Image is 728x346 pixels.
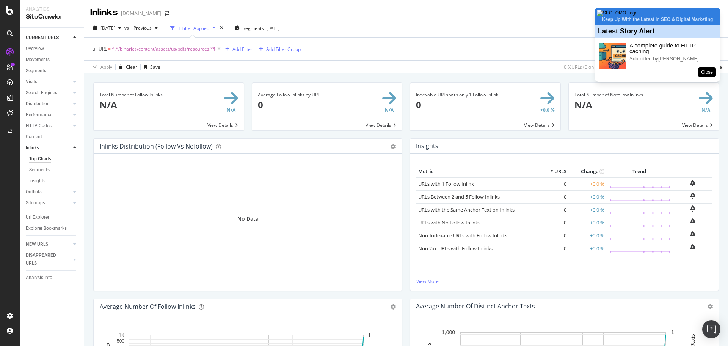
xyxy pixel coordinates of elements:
a: Search Engines [26,89,71,97]
div: DISAPPEARED URLS [26,251,64,267]
a: Url Explorer [26,213,78,221]
a: URLs with the Same Anchor Text on Inlinks [418,206,515,213]
button: Save [141,61,160,73]
button: Clear [116,61,137,73]
a: Non-Indexable URLs with Follow Inlinks [418,232,507,239]
td: +0.0 % [568,203,606,216]
a: CURRENT URLS [26,34,71,42]
a: Insights [29,177,78,185]
th: Trend [606,166,673,177]
div: SiteCrawler [26,13,78,21]
div: Distribution [26,100,50,108]
div: Search Engines [26,89,57,97]
span: Full URL [90,46,107,52]
th: Change [568,166,606,177]
div: [DOMAIN_NAME] [121,9,162,17]
div: Add Filter Group [266,46,301,52]
th: Metric [416,166,538,177]
a: DISAPPEARED URLS [26,251,71,267]
a: Inlinks [26,144,71,152]
div: No Data [237,215,259,223]
div: bell-plus [690,180,695,186]
div: Segments [26,67,46,75]
a: Distribution [26,100,71,108]
div: Analytics [26,6,78,13]
button: Previous [130,22,161,34]
a: Outlinks [26,188,71,196]
h4: Average Number of Distinct Anchor Texts [416,301,535,311]
a: Analysis Info [26,274,78,282]
div: bell-plus [690,244,695,250]
div: Top Charts [29,155,51,163]
div: Inlinks [26,144,39,152]
td: 0 [538,203,568,216]
div: bell-plus [690,218,695,224]
div: [DATE] [266,25,280,32]
div: NEW URLS [26,240,48,248]
span: 2025 Aug. 25th [100,25,115,31]
text: 1 [671,330,674,336]
td: 0 [538,190,568,203]
div: Visits [26,78,37,86]
td: +0.0 % [568,177,606,191]
div: Overview [26,45,44,53]
div: gear [391,144,396,149]
a: Segments [26,67,78,75]
button: Segments[DATE] [231,22,283,34]
div: arrow-right-arrow-left [165,11,169,16]
div: Save [150,64,160,70]
a: URLs Between 2 and 5 Follow Inlinks [418,193,500,200]
div: Inlinks [90,6,118,19]
div: HTTP Codes [26,122,52,130]
div: Url Explorer [26,213,49,221]
div: Clear [126,64,137,70]
td: 0 [538,242,568,255]
div: Segments [29,166,50,174]
div: times [218,24,225,32]
a: Segments [29,166,78,174]
td: +0.0 % [568,190,606,203]
span: vs [124,25,130,31]
button: Apply [90,61,112,73]
a: Visits [26,78,71,86]
div: Explorer Bookmarks [26,224,67,232]
i: Options [708,304,713,309]
a: Sitemaps [26,199,71,207]
div: Open Intercom Messenger [702,320,720,338]
td: 0 [538,177,568,191]
a: Performance [26,111,71,119]
span: Segments [243,25,264,32]
button: [DATE] [90,22,124,34]
div: bell-plus [690,193,695,199]
a: Top Charts [29,155,78,163]
button: Add Filter Group [256,44,301,54]
a: Non 2xx URLs with Follow Inlinks [418,245,493,252]
div: Movements [26,56,50,64]
div: Sitemaps [26,199,45,207]
a: Movements [26,56,78,64]
div: Apply [100,64,112,70]
td: 0 [538,229,568,242]
th: # URLS [538,166,568,177]
a: Explorer Bookmarks [26,224,78,232]
div: Inlinks Distribution (Follow vs Nofollow) [100,142,213,150]
button: 1 Filter Applied [167,22,218,34]
span: Previous [130,25,152,31]
div: CURRENT URLS [26,34,59,42]
span: ^.*/binaries/content/assets/us/pdfs/resources.*$ [112,44,216,54]
div: 0 % URLs ( 0 on 1M ) [564,64,603,70]
td: +0.0 % [568,216,606,229]
div: Add Filter [232,46,253,52]
div: 1 Filter Applied [178,25,209,32]
a: View More [416,278,712,284]
a: NEW URLS [26,240,71,248]
text: 1K [119,333,124,338]
text: 1 [368,333,371,338]
a: HTTP Codes [26,122,71,130]
a: Content [26,133,78,141]
span: = [108,46,111,52]
div: Content [26,133,42,141]
div: Average Number of Follow Inlinks [100,303,196,310]
div: bell-plus [690,231,695,237]
td: +0.0 % [568,229,606,242]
